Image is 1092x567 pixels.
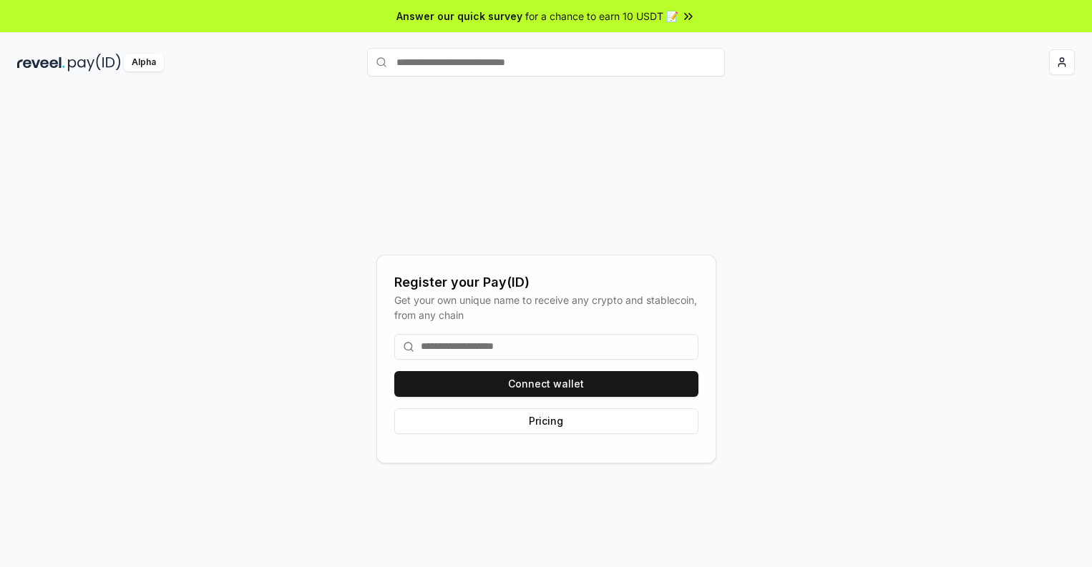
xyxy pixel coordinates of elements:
img: reveel_dark [17,54,65,72]
div: Alpha [124,54,164,72]
span: for a chance to earn 10 USDT 📝 [525,9,678,24]
button: Pricing [394,408,698,434]
div: Get your own unique name to receive any crypto and stablecoin, from any chain [394,292,698,322]
span: Answer our quick survey [396,9,522,24]
div: Register your Pay(ID) [394,272,698,292]
button: Connect wallet [394,371,698,397]
img: pay_id [68,54,121,72]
